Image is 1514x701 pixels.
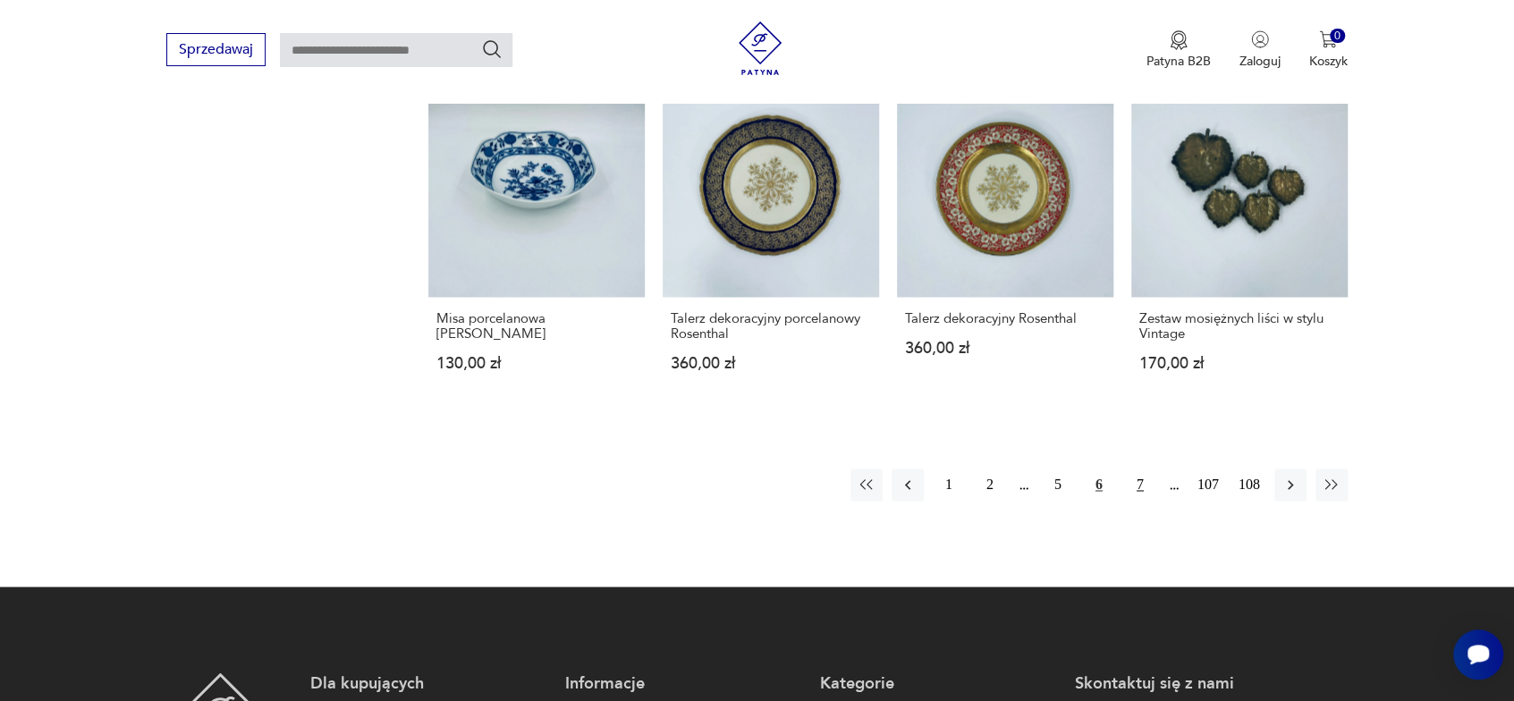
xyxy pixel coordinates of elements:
button: Szukaj [481,38,503,60]
h3: Zestaw mosiężnych liści w stylu Vintage [1139,311,1340,342]
p: 360,00 zł [671,356,871,371]
a: Talerz dekoracyjny porcelanowy RosenthalTalerz dekoracyjny porcelanowy Rosenthal360,00 zł [663,80,879,406]
p: Kategorie [820,672,1057,694]
h3: Talerz dekoracyjny porcelanowy Rosenthal [671,311,871,342]
img: Patyna - sklep z meblami i dekoracjami vintage [733,21,787,75]
a: Zestaw mosiężnych liści w stylu VintageZestaw mosiężnych liści w stylu Vintage170,00 zł [1131,80,1348,406]
p: Patyna B2B [1146,53,1211,70]
button: 107 [1192,469,1224,501]
a: Misa porcelanowa Oscar SchallerMisa porcelanowa [PERSON_NAME]130,00 zł [428,80,645,406]
button: 2 [974,469,1006,501]
a: Ikona medaluPatyna B2B [1146,30,1211,70]
a: Sprzedawaj [166,45,266,57]
p: Koszyk [1309,53,1348,70]
button: 1 [933,469,965,501]
h3: Talerz dekoracyjny Rosenthal [905,311,1105,326]
p: Skontaktuj się z nami [1075,672,1312,694]
p: Dla kupujących [310,672,547,694]
button: Patyna B2B [1146,30,1211,70]
p: Informacje [565,672,802,694]
button: 7 [1124,469,1156,501]
p: 130,00 zł [436,356,637,371]
img: Ikonka użytkownika [1251,30,1269,48]
button: 0Koszyk [1309,30,1348,70]
button: 108 [1233,469,1265,501]
p: 170,00 zł [1139,356,1340,371]
img: Ikona koszyka [1319,30,1337,48]
iframe: Smartsupp widget button [1453,629,1503,680]
button: 5 [1042,469,1074,501]
button: Zaloguj [1239,30,1281,70]
a: Talerz dekoracyjny RosenthalTalerz dekoracyjny Rosenthal360,00 zł [897,80,1113,406]
button: Sprzedawaj [166,33,266,66]
p: 360,00 zł [905,341,1105,356]
p: Zaloguj [1239,53,1281,70]
img: Ikona medalu [1170,30,1188,50]
button: 6 [1083,469,1115,501]
div: 0 [1330,29,1345,44]
h3: Misa porcelanowa [PERSON_NAME] [436,311,637,342]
